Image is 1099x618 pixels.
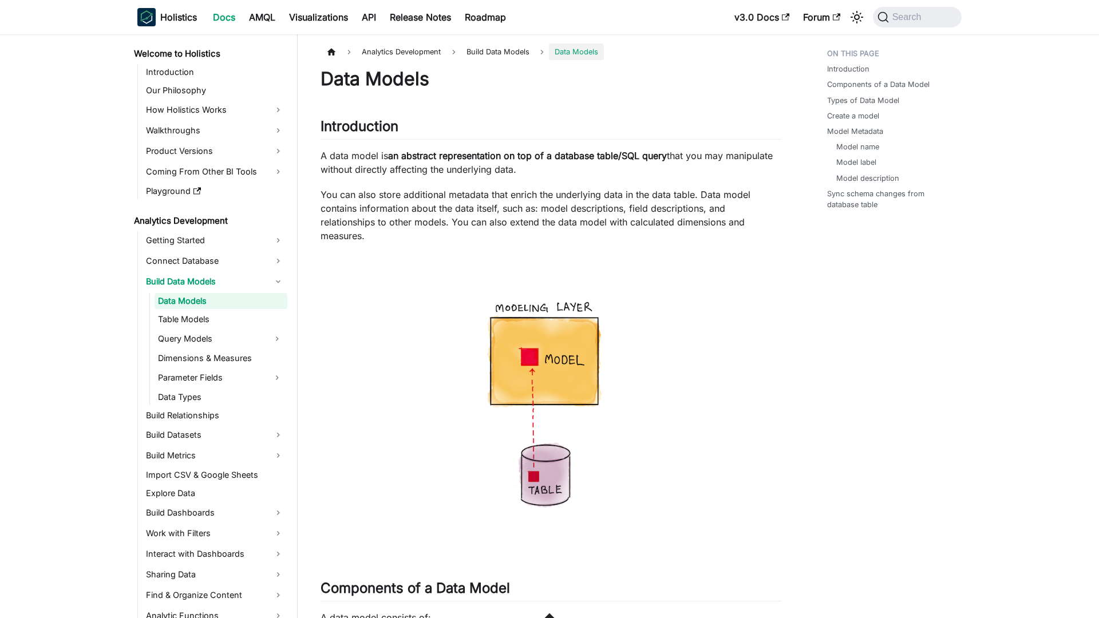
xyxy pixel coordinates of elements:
[321,149,781,176] p: A data model is that you may manipulate without directly affecting the underlying data.
[143,565,287,584] a: Sharing Data
[143,163,287,181] a: Coming From Other BI Tools
[126,34,298,618] nav: Docs sidebar
[143,183,287,199] a: Playground
[321,43,781,60] nav: Breadcrumbs
[388,150,667,161] strong: an abstract representation on top of a database table/SQL query
[549,43,604,60] span: Data Models
[267,330,287,348] button: Expand sidebar category 'Query Models'
[155,369,267,387] a: Parameter Fields
[827,64,869,74] a: Introduction
[143,121,287,140] a: Walkthroughs
[143,231,287,249] a: Getting Started
[461,43,535,60] span: Build Data Models
[836,141,879,152] a: Model name
[827,188,955,210] a: Sync schema changes from database table
[131,213,287,229] a: Analytics Development
[873,7,962,27] button: Search (Command+K)
[728,8,796,26] a: v3.0 Docs
[827,95,899,106] a: Types of Data Model
[155,293,287,309] a: Data Models
[131,46,287,62] a: Welcome to Holistics
[143,524,287,542] a: Work with Filters
[143,504,287,522] a: Build Dashboards
[143,64,287,80] a: Introduction
[155,389,287,405] a: Data Types
[282,8,355,26] a: Visualizations
[836,173,899,184] a: Model description
[160,10,197,24] b: Holistics
[143,407,287,423] a: Build Relationships
[143,101,287,119] a: How Holistics Works
[143,142,287,160] a: Product Versions
[827,126,883,137] a: Model Metadata
[848,8,866,26] button: Switch between dark and light mode (currently system mode)
[355,8,383,26] a: API
[155,330,267,348] a: Query Models
[796,8,847,26] a: Forum
[155,350,287,366] a: Dimensions & Measures
[143,545,287,563] a: Interact with Dashboards
[137,8,156,26] img: Holistics
[137,8,197,26] a: HolisticsHolisticsHolistics
[155,311,287,327] a: Table Models
[143,272,287,291] a: Build Data Models
[321,580,781,601] h2: Components of a Data Model
[321,68,781,90] h1: Data Models
[143,426,287,444] a: Build Datasets
[827,79,930,90] a: Components of a Data Model
[458,8,513,26] a: Roadmap
[143,82,287,98] a: Our Philosophy
[267,369,287,387] button: Expand sidebar category 'Parameter Fields'
[143,485,287,501] a: Explore Data
[836,157,876,168] a: Model label
[143,467,287,483] a: Import CSV & Google Sheets
[143,586,287,604] a: Find & Organize Content
[889,12,928,22] span: Search
[321,118,781,140] h2: Introduction
[143,446,287,465] a: Build Metrics
[143,252,287,270] a: Connect Database
[321,188,781,243] p: You can also store additional metadata that enrich the underlying data in the data table. Data mo...
[827,110,879,121] a: Create a model
[242,8,282,26] a: AMQL
[356,43,446,60] span: Analytics Development
[383,8,458,26] a: Release Notes
[321,43,342,60] a: Home page
[206,8,242,26] a: Docs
